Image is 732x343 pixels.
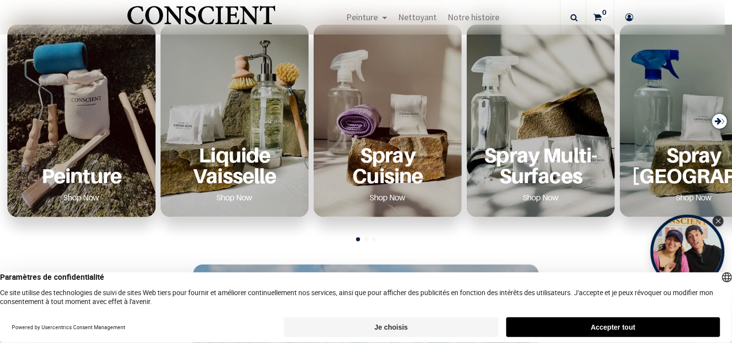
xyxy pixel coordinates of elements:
[358,190,418,205] a: Shop Now
[205,190,265,205] a: Shop Now
[161,25,309,217] div: 2 / 6
[19,165,144,186] a: Peinture
[713,216,724,227] div: Close Tolstoy widget
[8,8,38,38] button: Open chat widget
[511,190,571,205] a: Shop Now
[664,190,724,205] a: Shop Now
[447,11,499,23] span: Notre histoire
[479,145,603,186] a: Spray Multi-Surfaces
[712,114,727,129] div: Next slide
[7,25,156,217] div: 1 / 6
[467,25,615,217] div: 4 / 6
[172,145,297,186] a: Liquide Vaisselle
[651,215,725,289] div: Open Tolstoy widget
[52,190,112,205] a: Shop Now
[600,7,609,17] sup: 0
[325,145,450,186] a: Spray Cuisine
[651,215,725,289] div: Tolstoy bubble widget
[398,11,437,23] span: Nettoyant
[356,237,360,241] span: Go to slide 1
[372,237,376,241] span: Go to slide 3
[651,215,725,289] div: Open Tolstoy
[314,25,462,217] div: 3 / 6
[364,237,368,241] span: Go to slide 2
[346,11,378,23] span: Peinture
